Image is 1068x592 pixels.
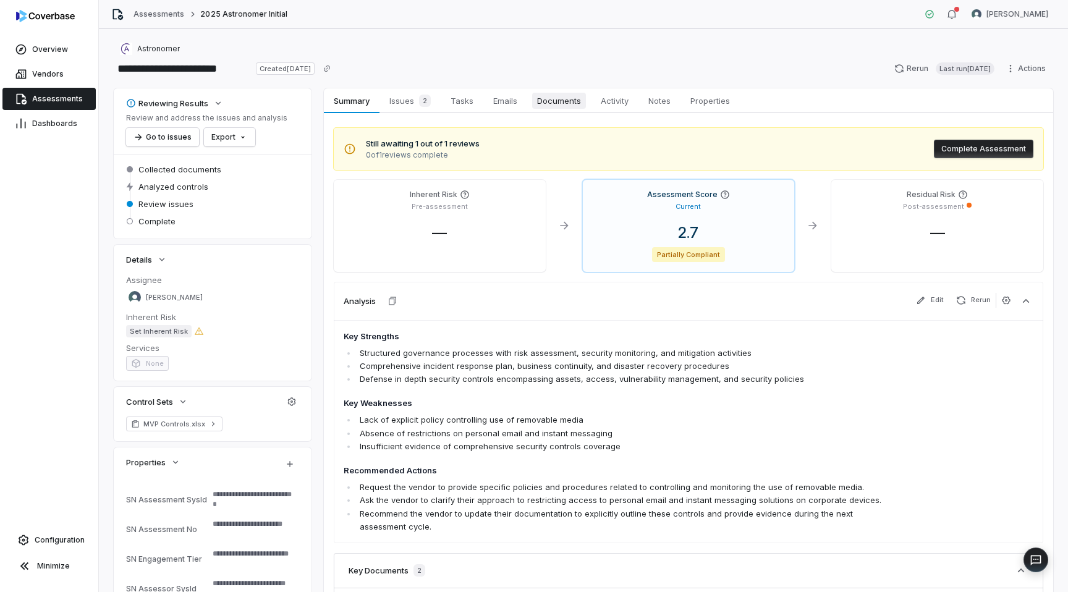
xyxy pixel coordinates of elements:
a: MVP Controls.xlsx [126,417,222,431]
button: Details [122,248,171,271]
p: Current [676,202,701,211]
a: Dashboards [2,112,96,135]
span: 2 [413,564,425,577]
span: [PERSON_NAME] [146,293,203,302]
button: Minimize [5,554,93,578]
span: 2025 Astronomer Initial [200,9,287,19]
h4: Inherent Risk [410,190,457,200]
span: Astronomer [137,44,180,54]
div: SN Assessment No [126,525,208,534]
dt: Assignee [126,274,299,285]
h3: Analysis [344,295,376,307]
span: 2.7 [668,224,708,242]
li: Structured governance processes with risk assessment, security monitoring, and mitigation activities [357,347,896,360]
li: Recommend the vendor to update their documentation to explicitly outline these controls and provi... [357,507,896,533]
span: Complete [138,216,176,227]
li: Lack of explicit policy controlling use of removable media [357,413,896,426]
span: Notes [643,93,676,109]
span: Properties [685,93,735,109]
h4: Key Strengths [344,331,896,343]
span: — [422,224,457,242]
button: Sayantan Bhattacherjee avatar[PERSON_NAME] [964,5,1056,23]
button: Control Sets [122,391,192,413]
span: Vendors [32,69,64,79]
span: Documents [532,93,586,109]
button: Copy link [316,57,338,80]
a: Configuration [5,529,93,551]
button: Go to issues [126,128,199,146]
span: Collected documents [138,164,221,175]
h4: Assessment Score [647,190,718,200]
span: Assessments [32,94,83,104]
button: Properties [122,451,184,473]
a: Assessments [133,9,184,19]
div: SN Engagement Tier [126,554,208,564]
a: Overview [2,38,96,61]
span: Review issues [138,198,193,209]
span: MVP Controls.xlsx [143,419,205,429]
img: logo-D7KZi-bG.svg [16,10,75,22]
button: RerunLast run[DATE] [887,59,1002,78]
li: Request the vendor to provide specific policies and procedures related to controlling and monitor... [357,481,896,494]
button: Export [204,128,255,146]
span: — [920,224,955,242]
li: Comprehensive incident response plan, business continuity, and disaster recovery procedures [357,360,896,373]
li: Ask the vendor to clarify their approach to restricting access to personal email and instant mess... [357,494,896,507]
button: Complete Assessment [934,140,1033,158]
button: Edit [911,293,949,308]
dt: Inherent Risk [126,311,299,323]
span: Details [126,254,152,265]
button: Actions [1002,59,1053,78]
li: Absence of restrictions on personal email and instant messaging [357,427,896,440]
span: Created [DATE] [256,62,314,75]
dt: Services [126,342,299,353]
span: Summary [329,93,374,109]
span: 2 [419,95,431,107]
p: Post-assessment [903,202,964,211]
span: Last run [DATE] [936,62,994,75]
span: Dashboards [32,119,77,129]
span: [PERSON_NAME] [986,9,1048,19]
li: Defense in depth security controls encompassing assets, access, vulnerability management, and sec... [357,373,896,386]
span: Partially Compliant [652,247,726,262]
h4: Recommended Actions [344,465,896,477]
div: SN Assessment SysId [126,495,208,504]
h4: Residual Risk [907,190,956,200]
div: Reviewing Results [126,98,208,109]
span: Configuration [35,535,85,545]
img: Sayantan Bhattacherjee avatar [129,291,141,303]
button: Rerun [951,293,996,308]
span: Emails [488,93,522,109]
span: Still awaiting 1 out of 1 reviews [366,138,480,150]
span: Set Inherent Risk [126,325,192,337]
span: Tasks [446,93,478,109]
li: Insufficient evidence of comprehensive security controls coverage [357,440,896,453]
span: Issues [384,92,436,109]
span: Activity [596,93,634,109]
p: Pre-assessment [412,202,468,211]
a: Vendors [2,63,96,85]
span: Control Sets [126,396,173,407]
img: Sayantan Bhattacherjee avatar [972,9,981,19]
span: Analyzed controls [138,181,208,192]
a: Assessments [2,88,96,110]
span: Minimize [37,561,70,571]
h3: Key Documents [349,565,409,576]
span: 0 of 1 reviews complete [366,150,480,160]
button: https://astronomer.io/Astronomer [116,38,184,60]
span: Properties [126,457,166,468]
p: Review and address the issues and analysis [126,113,287,123]
button: Reviewing Results [122,92,227,114]
span: Overview [32,44,68,54]
h4: Key Weaknesses [344,397,896,410]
